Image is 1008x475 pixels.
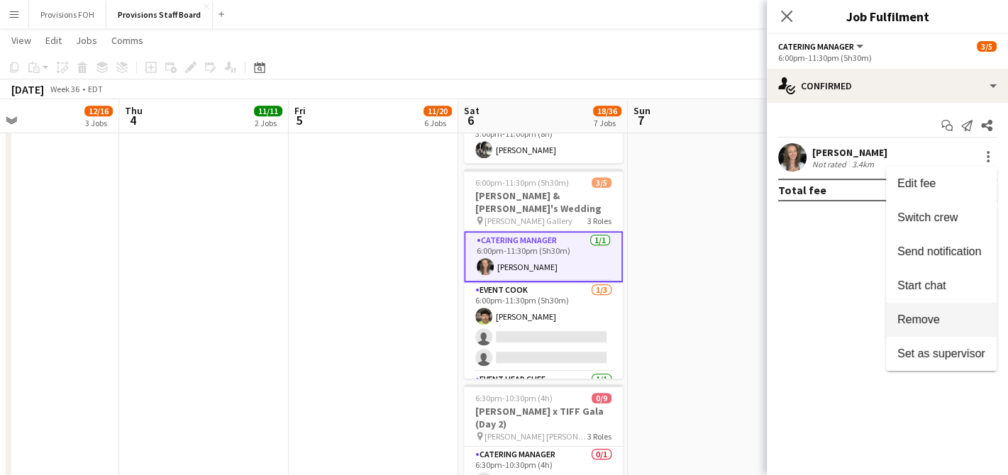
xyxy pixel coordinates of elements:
button: Remove [886,303,997,337]
button: Set as supervisor [886,337,997,371]
button: Start chat [886,269,997,303]
span: Remove [897,313,940,325]
span: Send notification [897,245,981,257]
button: Send notification [886,235,997,269]
button: Switch crew [886,201,997,235]
span: Edit fee [897,177,936,189]
span: Start chat [897,279,946,291]
span: Switch crew [897,211,958,223]
button: Edit fee [886,167,997,201]
span: Set as supervisor [897,347,985,359]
